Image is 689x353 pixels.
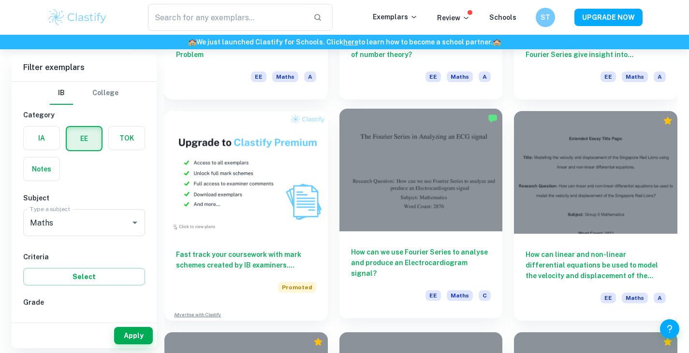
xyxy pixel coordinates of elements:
span: A [49,318,54,329]
label: Type a subject [30,205,70,213]
span: EE [251,71,266,82]
span: Maths [622,293,648,303]
span: A [654,71,666,82]
span: EE [425,71,441,82]
h6: Grade [23,297,145,308]
span: A [304,71,316,82]
p: Exemplars [373,12,418,22]
div: Premium [663,337,673,347]
p: Review [437,13,470,23]
button: Open [128,216,142,229]
span: EE [425,290,441,301]
button: Select [23,268,145,285]
button: Apply [114,327,153,344]
div: Filter type choice [50,82,118,105]
button: ST [536,8,555,27]
span: Maths [272,71,298,82]
span: 🏫 [493,38,501,46]
a: here [343,38,358,46]
span: EE [601,293,616,303]
span: C [110,318,115,329]
span: Maths [447,71,473,82]
button: IA [24,127,59,150]
h6: Subject [23,193,145,203]
button: UPGRADE NOW [574,9,643,26]
span: A [654,293,666,303]
input: Search for any exemplars... [148,4,306,31]
div: Premium [313,337,323,347]
button: IB [50,82,73,105]
div: Premium [663,116,673,126]
span: A [479,71,491,82]
button: College [92,82,118,105]
img: Marked [488,113,498,123]
span: 🏫 [188,38,196,46]
span: Maths [622,71,648,82]
img: Thumbnail [164,111,328,233]
span: B [79,318,84,329]
button: Help and Feedback [660,319,679,339]
h6: How can linear and non-linear differential equations be used to model the velocity and displaceme... [526,249,666,281]
button: Notes [24,157,59,181]
a: How can we use Fourier Series to analyse and produce an Electrocardiogram signal?EEMathsC [339,111,503,320]
a: Advertise with Clastify [174,311,221,318]
a: Schools [489,14,516,21]
a: How can linear and non-linear differential equations be used to model the velocity and displaceme... [514,111,677,320]
h6: ST [540,12,551,23]
span: EE [601,71,616,82]
h6: Filter exemplars [12,54,157,81]
span: C [479,290,491,301]
img: Clastify logo [47,8,108,27]
span: Promoted [278,282,316,293]
h6: We just launched Clastify for Schools. Click to learn how to become a school partner. [2,37,687,47]
span: Maths [447,290,473,301]
h6: Criteria [23,252,145,262]
h6: Fast track your coursework with mark schemes created by IB examiners. Upgrade now [176,249,316,270]
button: EE [67,127,102,150]
h6: How can we use Fourier Series to analyse and produce an Electrocardiogram signal? [351,247,491,279]
button: TOK [109,127,145,150]
h6: Category [23,110,145,120]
